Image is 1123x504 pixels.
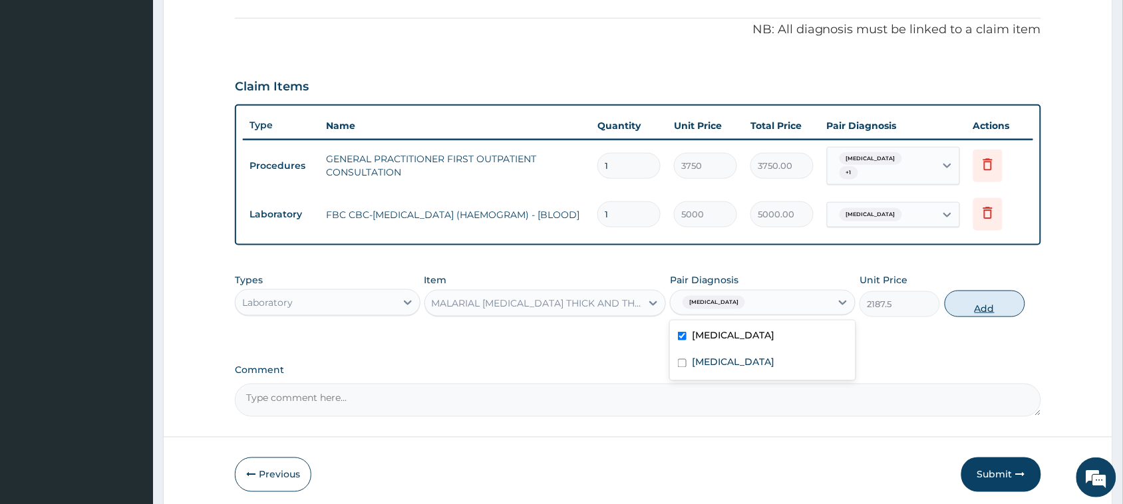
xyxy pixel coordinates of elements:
div: Laboratory [242,296,293,309]
td: Laboratory [243,202,319,227]
th: Actions [967,112,1033,139]
textarea: Type your message and hit 'Enter' [7,363,253,410]
label: [MEDICAL_DATA] [692,356,774,369]
th: Quantity [591,112,667,139]
th: Pair Diagnosis [820,112,967,139]
label: [MEDICAL_DATA] [692,328,774,342]
h3: Claim Items [235,80,309,94]
span: [MEDICAL_DATA] [840,152,902,166]
label: Types [235,275,263,286]
label: Item [424,273,447,287]
label: Unit Price [860,273,907,287]
td: GENERAL PRACTITIONER FIRST OUTPATIENT CONSULTATION [319,146,591,186]
span: [MEDICAL_DATA] [683,296,745,309]
th: Type [243,113,319,138]
span: + 1 [840,166,858,180]
p: NB: All diagnosis must be linked to a claim item [235,21,1041,39]
img: d_794563401_company_1708531726252_794563401 [25,66,54,100]
label: Comment [235,365,1041,376]
button: Add [945,291,1025,317]
div: Chat with us now [69,74,224,92]
div: MALARIAL [MEDICAL_DATA] THICK AND THIN FILMS - [BLOOD] [432,297,643,310]
label: Pair Diagnosis [670,273,738,287]
span: [MEDICAL_DATA] [840,208,902,221]
td: FBC CBC-[MEDICAL_DATA] (HAEMOGRAM) - [BLOOD] [319,201,591,228]
th: Name [319,112,591,139]
td: Procedures [243,154,319,178]
button: Submit [961,457,1041,492]
button: Previous [235,457,311,492]
th: Unit Price [667,112,744,139]
div: Minimize live chat window [218,7,250,39]
th: Total Price [744,112,820,139]
span: We're online! [77,168,184,302]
